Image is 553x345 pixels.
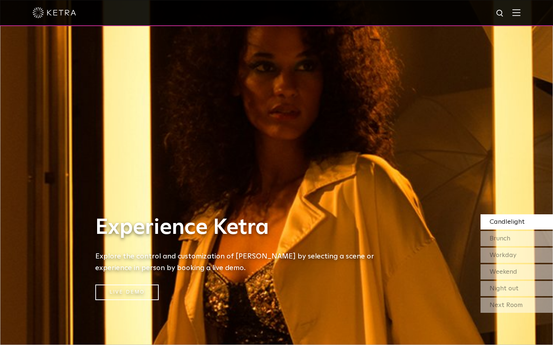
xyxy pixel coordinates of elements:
[33,7,76,18] img: ketra-logo-2019-white
[490,219,525,225] span: Candlelight
[490,252,516,258] span: Workday
[95,285,159,300] a: Live Demo
[490,285,519,292] span: Night out
[490,235,510,242] span: Brunch
[512,9,520,16] img: Hamburger%20Nav.svg
[490,269,517,275] span: Weekend
[496,9,505,18] img: search icon
[95,251,385,274] h5: Explore the control and customization of [PERSON_NAME] by selecting a scene or experience in pers...
[95,216,385,240] h1: Experience Ketra
[481,298,553,313] div: Next Room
